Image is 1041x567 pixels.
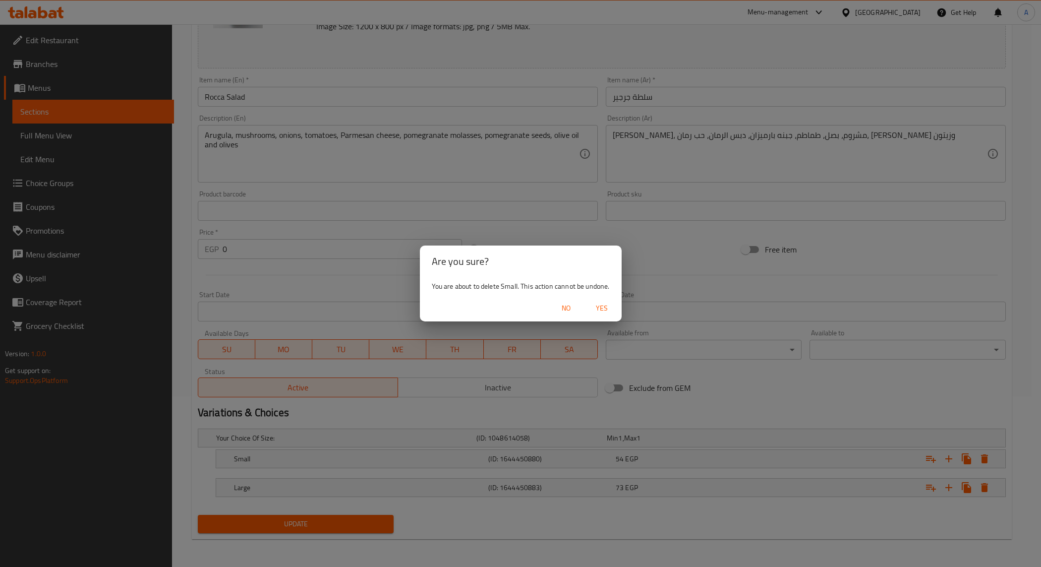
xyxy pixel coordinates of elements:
[590,302,614,315] span: Yes
[420,277,622,295] div: You are about to delete Small. This action cannot be undone.
[586,299,618,317] button: Yes
[554,302,578,315] span: No
[432,253,610,269] h2: Are you sure?
[550,299,582,317] button: No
